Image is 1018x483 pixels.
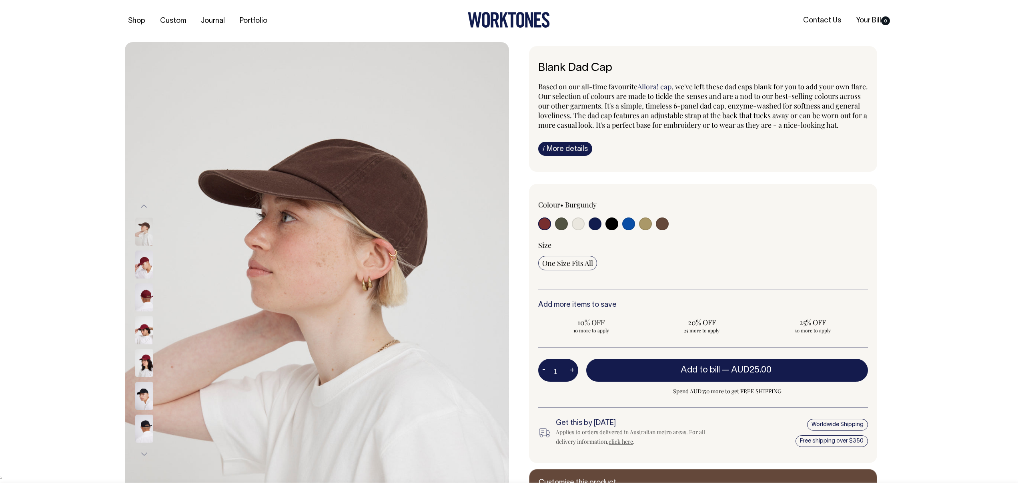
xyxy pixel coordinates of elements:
[881,16,890,25] span: 0
[538,301,868,309] h6: Add more items to save
[566,362,578,378] button: +
[759,315,866,336] input: 25% OFF 50 more to apply
[543,144,545,153] span: i
[556,427,718,447] div: Applies to orders delivered in Australian metro areas. For all delivery information, .
[157,14,189,28] a: Custom
[135,316,153,344] img: burgundy
[722,366,774,374] span: —
[609,438,633,445] a: click here
[236,14,271,28] a: Portfolio
[138,445,150,463] button: Next
[125,14,148,28] a: Shop
[135,349,153,377] img: burgundy
[135,250,153,278] img: burgundy
[653,327,751,334] span: 25 more to apply
[135,217,153,246] img: espresso
[763,327,862,334] span: 50 more to apply
[853,14,893,27] a: Your Bill0
[542,318,640,327] span: 10% OFF
[538,62,868,74] h6: Blank Dad Cap
[681,366,720,374] span: Add to bill
[637,82,671,91] a: Allora! cap
[649,315,755,336] input: 20% OFF 25 more to apply
[135,283,153,311] img: burgundy
[653,318,751,327] span: 20% OFF
[198,14,228,28] a: Journal
[538,240,868,250] div: Size
[542,258,593,268] span: One Size Fits All
[560,200,563,209] span: •
[586,386,868,396] span: Spend AUD350 more to get FREE SHIPPING
[135,382,153,410] img: black
[586,359,868,381] button: Add to bill —AUD25.00
[538,82,637,91] span: Based on our all-time favourite
[542,327,640,334] span: 10 more to apply
[731,366,772,374] span: AUD25.00
[538,142,592,156] a: iMore details
[763,318,862,327] span: 25% OFF
[565,200,597,209] label: Burgundy
[138,197,150,215] button: Previous
[538,362,549,378] button: -
[538,82,868,130] span: , we've left these dad caps blank for you to add your own flare. Our selection of colours are mad...
[556,419,718,427] h6: Get this by [DATE]
[538,200,670,209] div: Colour
[538,315,644,336] input: 10% OFF 10 more to apply
[800,14,844,27] a: Contact Us
[135,415,153,443] img: black
[538,256,597,270] input: One Size Fits All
